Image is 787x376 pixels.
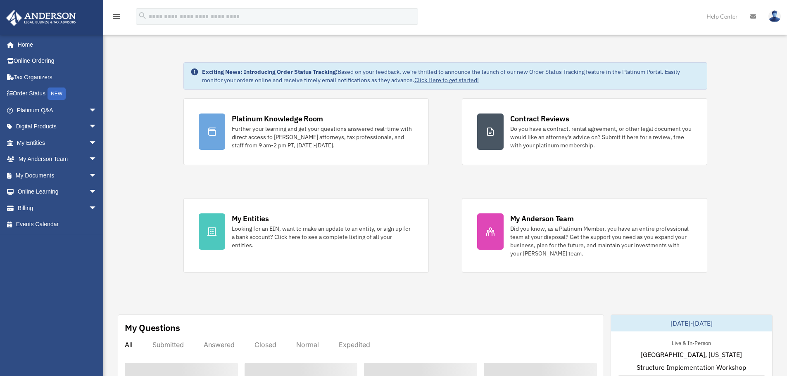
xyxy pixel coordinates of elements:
div: Platinum Knowledge Room [232,114,323,124]
a: Contract Reviews Do you have a contract, rental agreement, or other legal document you would like... [462,98,707,165]
div: [DATE]-[DATE] [611,315,772,331]
a: My Entities Looking for an EIN, want to make an update to an entity, or sign up for a bank accoun... [183,198,429,273]
a: Online Ordering [6,53,109,69]
a: My Documentsarrow_drop_down [6,167,109,184]
div: Answered [204,341,235,349]
span: arrow_drop_down [89,135,105,151]
a: Events Calendar [6,216,109,233]
img: User Pic [768,10,781,22]
div: Contract Reviews [510,114,569,124]
div: Live & In-Person [665,338,718,347]
div: NEW [48,87,66,100]
span: [GEOGRAPHIC_DATA], [US_STATE] [641,350,742,359]
a: Order StatusNEW [6,85,109,102]
span: arrow_drop_down [89,118,105,135]
span: arrow_drop_down [89,184,105,201]
a: My Anderson Teamarrow_drop_down [6,151,109,168]
div: Closed [254,341,276,349]
div: Do you have a contract, rental agreement, or other legal document you would like an attorney's ad... [510,125,692,149]
strong: Exciting News: Introducing Order Status Tracking! [202,68,338,76]
span: arrow_drop_down [89,102,105,119]
div: My Anderson Team [510,213,574,224]
div: Looking for an EIN, want to make an update to an entity, or sign up for a bank account? Click her... [232,225,414,249]
div: Did you know, as a Platinum Member, you have an entire professional team at your disposal? Get th... [510,225,692,258]
img: Anderson Advisors Platinum Portal [4,10,78,26]
div: All [125,341,133,349]
a: Platinum Knowledge Room Further your learning and get your questions answered real-time with dire... [183,98,429,165]
span: arrow_drop_down [89,167,105,184]
span: arrow_drop_down [89,151,105,168]
div: My Entities [232,213,269,224]
a: My Entitiesarrow_drop_down [6,135,109,151]
div: Expedited [339,341,370,349]
a: My Anderson Team Did you know, as a Platinum Member, you have an entire professional team at your... [462,198,707,273]
a: Tax Organizers [6,69,109,85]
div: Normal [296,341,319,349]
a: Click Here to get started! [414,76,479,84]
i: menu [112,12,121,21]
div: Based on your feedback, we're thrilled to announce the launch of our new Order Status Tracking fe... [202,68,700,84]
a: Online Learningarrow_drop_down [6,184,109,200]
div: Submitted [152,341,184,349]
span: Structure Implementation Workshop [637,362,746,372]
a: Billingarrow_drop_down [6,200,109,216]
a: menu [112,14,121,21]
span: arrow_drop_down [89,200,105,217]
div: Further your learning and get your questions answered real-time with direct access to [PERSON_NAM... [232,125,414,149]
a: Digital Productsarrow_drop_down [6,118,109,135]
a: Home [6,36,105,53]
i: search [138,11,147,20]
div: My Questions [125,322,180,334]
a: Platinum Q&Aarrow_drop_down [6,102,109,118]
